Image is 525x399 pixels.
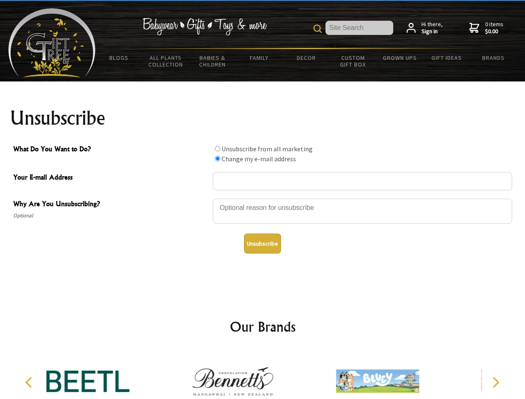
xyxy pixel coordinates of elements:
span: Optional [13,211,209,221]
a: Decor [283,49,330,66]
a: Family [236,49,283,66]
img: Babywear - Gifts - Toys & more [142,18,267,35]
h1: Unsubscribe [10,108,515,128]
strong: $0.00 [485,28,503,35]
img: Babyware - Gifts - Toys and more... [8,8,96,77]
span: Why Are You Unsubscribing? [13,199,209,211]
label: Change my e-mail address [222,155,296,163]
a: Custom Gift Box [330,49,377,73]
a: 0 items$0.00 [469,21,503,35]
span: 0 items [485,20,503,35]
button: Next [486,373,505,392]
input: Your E-mail Address [213,172,512,190]
input: Site Search [325,21,393,35]
button: Unsubscribe [244,234,281,254]
strong: Sign in [421,28,443,35]
a: All Plants Collection [143,49,190,73]
a: Brands [470,49,517,66]
input: What Do You Want to Do? [215,146,220,151]
h2: Our Brands [17,317,509,337]
span: Your E-mail Address [13,172,209,184]
img: product search [313,25,322,33]
a: BLOGS [96,49,143,66]
a: Babies & Children [189,49,236,73]
input: What Do You Want to Do? [215,156,220,161]
button: Previous [21,373,39,392]
span: Hi there, [421,21,443,35]
a: Gift Ideas [423,49,470,66]
span: What Do You Want to Do? [13,144,209,156]
a: Hi there,Sign in [407,21,443,35]
label: Unsubscribe from all marketing [222,145,313,153]
a: Grown Ups [376,49,423,66]
textarea: Why Are You Unsubscribing? [213,199,512,224]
